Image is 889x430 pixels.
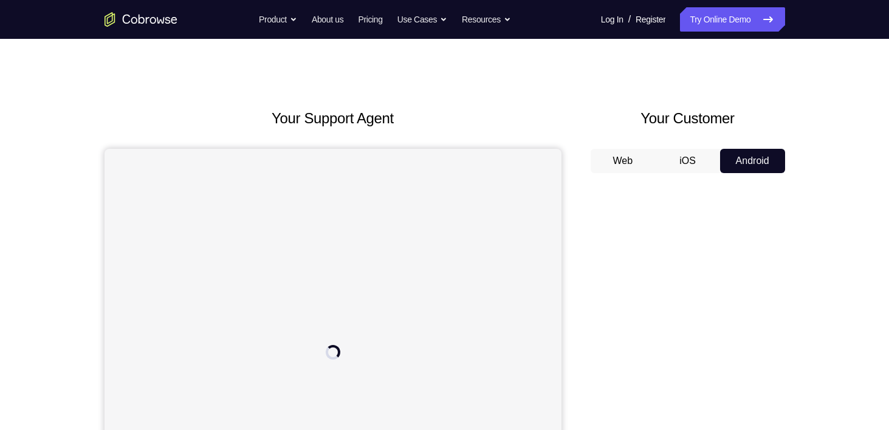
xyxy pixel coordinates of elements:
[105,107,561,129] h2: Your Support Agent
[720,149,785,173] button: Android
[312,7,343,32] a: About us
[601,7,623,32] a: Log In
[636,7,665,32] a: Register
[591,107,785,129] h2: Your Customer
[462,7,511,32] button: Resources
[628,12,631,27] span: /
[358,7,382,32] a: Pricing
[105,12,177,27] a: Go to the home page
[397,7,447,32] button: Use Cases
[591,149,656,173] button: Web
[259,7,297,32] button: Product
[655,149,720,173] button: iOS
[680,7,784,32] a: Try Online Demo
